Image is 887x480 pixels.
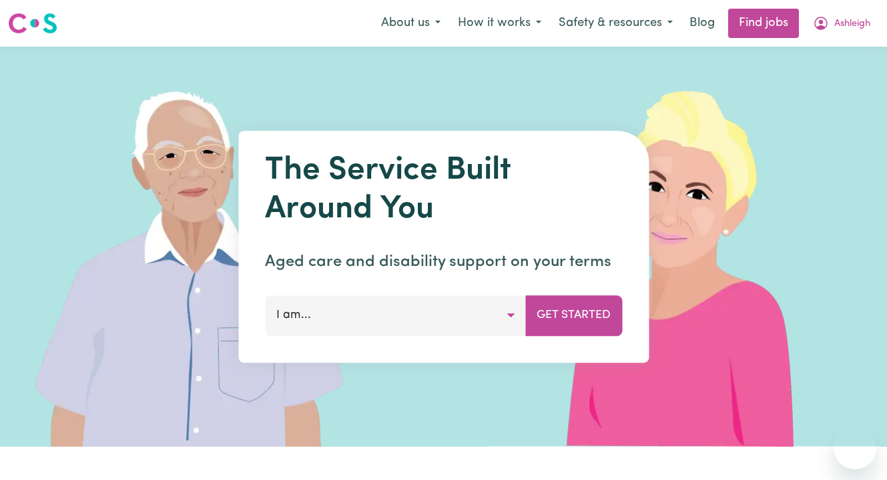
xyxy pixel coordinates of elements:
[265,250,622,274] p: Aged care and disability support on your terms
[265,152,622,229] h1: The Service Built Around You
[804,9,879,37] button: My Account
[834,427,876,469] iframe: Button to launch messaging window
[550,9,681,37] button: Safety & resources
[265,295,526,335] button: I am...
[8,11,57,35] img: Careseekers logo
[728,9,799,38] a: Find jobs
[834,17,870,31] span: Ashleigh
[449,9,550,37] button: How it works
[681,9,723,38] a: Blog
[8,8,57,39] a: Careseekers logo
[372,9,449,37] button: About us
[525,295,622,335] button: Get Started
